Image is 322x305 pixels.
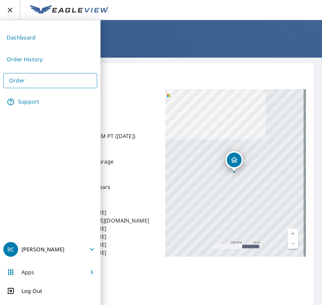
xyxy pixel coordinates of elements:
[8,39,314,53] h1: Order Submitted
[3,29,97,46] a: Dashboard
[226,151,243,172] div: Dropped pin, building 1, Residential property, 360 North Rd Durango, CO 81303
[21,268,35,276] p: Apps
[288,229,298,239] a: Current Level 17, Zoom In
[3,242,18,257] div: BC
[3,241,97,257] button: BC[PERSON_NAME]
[288,239,298,249] a: Current Level 17, Zoom Out
[3,94,97,110] a: Support
[3,264,97,280] button: Apps
[3,73,97,88] a: Order
[30,5,109,15] img: EV Logo
[16,71,306,81] p: Order details
[3,51,97,68] a: Order History
[21,287,42,295] p: Log Out
[3,287,97,295] button: Log Out
[21,246,64,253] p: [PERSON_NAME]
